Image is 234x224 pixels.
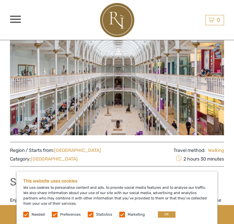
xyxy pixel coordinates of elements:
a: [GEOGRAPHIC_DATA] [31,156,78,162]
span: Region / Starts from: [10,147,101,154]
button: Open LiveChat chat widget [76,10,84,18]
label: Marketing [128,212,145,217]
span: Category: [10,156,78,162]
span: 0 [216,16,221,23]
p: We're away right now. Please check back later! [9,12,75,17]
img: 2478-797348f6-2450-45f6-9f70-122f880774ad_logo_big.jpg [100,3,134,37]
label: Preferences [60,212,81,217]
label: Needed [32,212,45,217]
button: OK [158,211,175,217]
h1: Summary [10,175,224,188]
img: e7174204147a4a208ae155d2f6bd5d3d_main_slider.jpg [10,22,224,135]
span: 2 hours 30 minutes [176,154,224,163]
a: Walking [205,147,224,153]
span: Travel method: [174,145,224,154]
label: Statistics [96,212,112,217]
a: [GEOGRAPHIC_DATA] [54,147,101,153]
h5: This website uses cookies [23,178,211,183]
div: We use cookies to personalise content and ads, to provide social media features and to analyse ou... [17,171,217,224]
